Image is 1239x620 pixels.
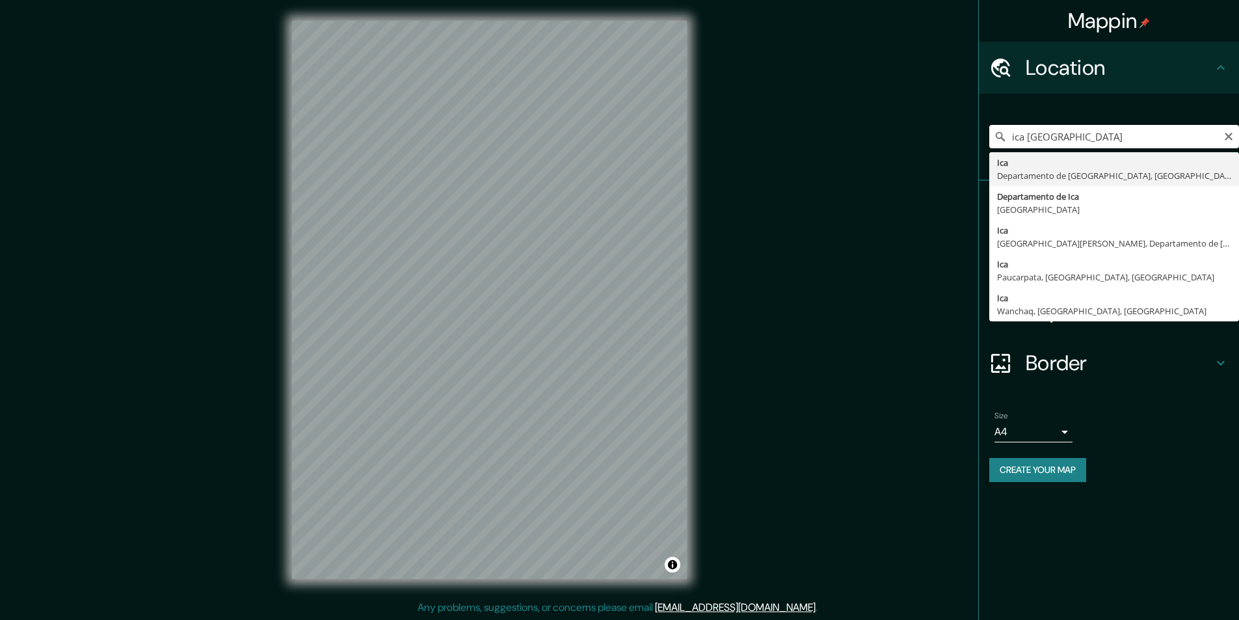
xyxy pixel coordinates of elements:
[997,156,1231,169] div: Ica
[1139,18,1150,28] img: pin-icon.png
[1223,129,1234,142] button: Clear
[994,411,1008,422] label: Size
[979,337,1239,389] div: Border
[655,600,816,614] a: [EMAIL_ADDRESS][DOMAIN_NAME]
[989,125,1239,148] input: Pick your city or area
[979,181,1239,233] div: Pins
[989,458,1086,482] button: Create your map
[1026,298,1213,324] h4: Layout
[979,42,1239,94] div: Location
[997,258,1231,271] div: Ica
[997,224,1231,237] div: Ica
[979,285,1239,337] div: Layout
[997,291,1231,304] div: Ica
[997,169,1231,182] div: Departamento de [GEOGRAPHIC_DATA], [GEOGRAPHIC_DATA]
[819,600,822,615] div: .
[979,233,1239,285] div: Style
[418,600,818,615] p: Any problems, suggestions, or concerns please email .
[665,557,680,573] button: Toggle attribution
[997,190,1231,203] div: Departamento de Ica
[1026,55,1213,81] h4: Location
[1068,8,1151,34] h4: Mappin
[292,21,687,579] canvas: Map
[997,237,1231,250] div: [GEOGRAPHIC_DATA][PERSON_NAME], Departamento de [GEOGRAPHIC_DATA], [GEOGRAPHIC_DATA]
[997,304,1231,317] div: Wanchaq, [GEOGRAPHIC_DATA], [GEOGRAPHIC_DATA]
[997,203,1231,216] div: [GEOGRAPHIC_DATA]
[818,600,819,615] div: .
[997,271,1231,284] div: Paucarpata, [GEOGRAPHIC_DATA], [GEOGRAPHIC_DATA]
[994,422,1072,442] div: A4
[1026,350,1213,376] h4: Border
